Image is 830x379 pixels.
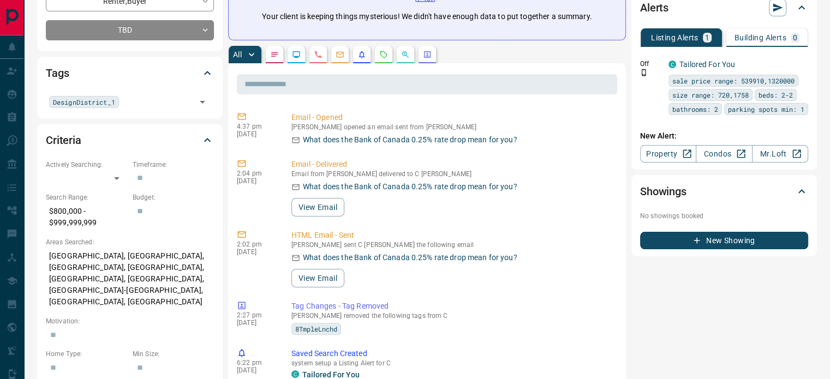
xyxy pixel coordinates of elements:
[291,312,613,320] p: [PERSON_NAME] removed the following tags from C
[291,123,613,131] p: [PERSON_NAME] opened an email sent from [PERSON_NAME]
[705,34,709,41] p: 1
[237,170,275,177] p: 2:04 pm
[291,300,613,312] p: Tag Changes - Tag Removed
[237,248,275,256] p: [DATE]
[292,50,301,59] svg: Lead Browsing Activity
[728,104,804,115] span: parking spots min: 1
[46,20,214,40] div: TBD
[46,202,127,232] p: $800,000 - $999,999,999
[651,34,698,41] p: Listing Alerts
[53,97,115,107] span: DesignDistrict_1
[133,160,214,170] p: Timeframe:
[679,60,735,69] a: Tailored For You
[46,349,127,359] p: Home Type:
[46,60,214,86] div: Tags
[133,192,214,202] p: Budget:
[291,370,299,378] div: condos.ca
[640,232,808,249] button: New Showing
[237,130,275,138] p: [DATE]
[752,145,808,163] a: Mr.Loft
[237,319,275,327] p: [DATE]
[640,178,808,204] div: Showings
[314,50,323,59] svg: Calls
[237,311,275,319] p: 2:27 pm
[696,145,752,163] a: Condos
[46,160,127,170] p: Actively Searching:
[303,134,517,146] p: What does the Bank of Canada 0.25% rate drop mean for you?
[302,370,360,379] a: Tailored For You
[46,237,214,247] p: Areas Searched:
[270,50,279,59] svg: Notes
[672,104,718,115] span: bathrooms: 2
[233,51,242,58] p: All
[291,198,344,216] button: View Email
[295,323,337,334] span: 8TmpleLnchd
[759,89,793,100] span: beds: 2-2
[291,241,613,249] p: [PERSON_NAME] sent C [PERSON_NAME] the following email
[237,366,275,374] p: [DATE]
[133,349,214,359] p: Min Size:
[672,89,749,100] span: size range: 720,1758
[640,211,808,221] p: No showings booked
[357,50,366,59] svg: Listing Alerts
[46,316,214,326] p: Motivation:
[291,159,613,170] p: Email - Delivered
[291,112,613,123] p: Email - Opened
[379,50,388,59] svg: Requests
[640,130,808,142] p: New Alert:
[237,177,275,185] p: [DATE]
[195,94,210,110] button: Open
[237,240,275,248] p: 2:02 pm
[640,59,662,69] p: Off
[303,252,517,263] p: What does the Bank of Canada 0.25% rate drop mean for you?
[668,61,676,68] div: condos.ca
[291,230,613,241] p: HTML Email - Sent
[423,50,432,59] svg: Agent Actions
[46,131,81,149] h2: Criteria
[46,192,127,202] p: Search Range:
[46,64,69,82] h2: Tags
[46,127,214,153] div: Criteria
[640,183,686,200] h2: Showings
[291,359,613,367] p: system setup a Listing Alert for C
[735,34,786,41] p: Building Alerts
[793,34,797,41] p: 0
[336,50,344,59] svg: Emails
[262,11,592,22] p: Your client is keeping things mysterious! We didn't have enough data to put together a summary.
[640,145,696,163] a: Property
[291,348,613,359] p: Saved Search Created
[672,75,795,86] span: sale price range: 539910,1320000
[46,247,214,311] p: [GEOGRAPHIC_DATA], [GEOGRAPHIC_DATA], [GEOGRAPHIC_DATA], [GEOGRAPHIC_DATA], [GEOGRAPHIC_DATA], [G...
[640,69,648,76] svg: Push Notification Only
[291,170,613,178] p: Email from [PERSON_NAME] delivered to C [PERSON_NAME]
[401,50,410,59] svg: Opportunities
[303,181,517,192] p: What does the Bank of Canada 0.25% rate drop mean for you?
[237,123,275,130] p: 4:37 pm
[291,269,344,287] button: View Email
[237,359,275,366] p: 6:22 pm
